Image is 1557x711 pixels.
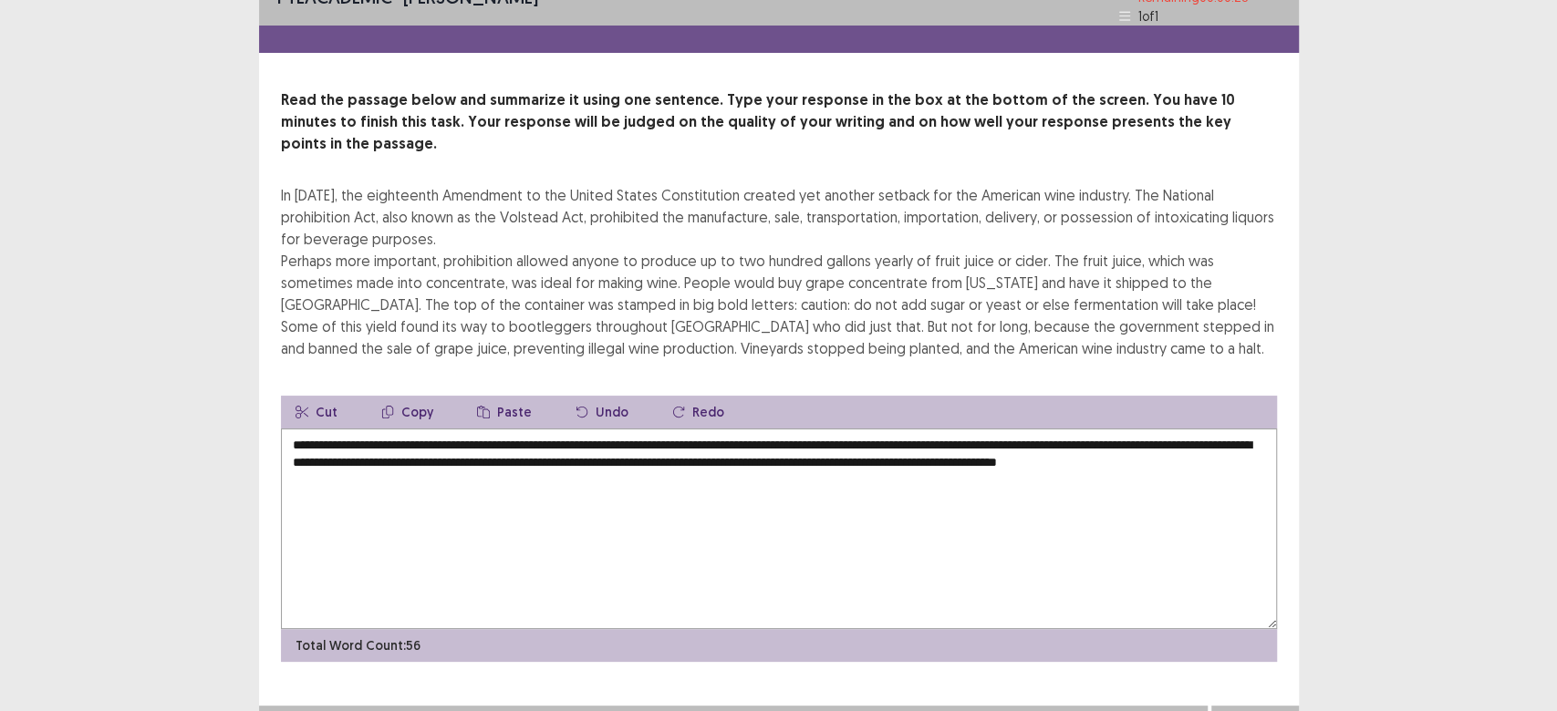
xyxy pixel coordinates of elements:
[367,396,448,428] button: Copy
[281,184,1277,359] div: In [DATE], the eighteenth Amendment to the United States Constitution created yet another setback...
[1138,6,1158,26] p: 1 of 1
[281,396,352,428] button: Cut
[658,396,739,428] button: Redo
[296,636,420,655] p: Total Word Count: 56
[561,396,643,428] button: Undo
[462,396,546,428] button: Paste
[281,89,1277,155] p: Read the passage below and summarize it using one sentence. Type your response in the box at the ...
